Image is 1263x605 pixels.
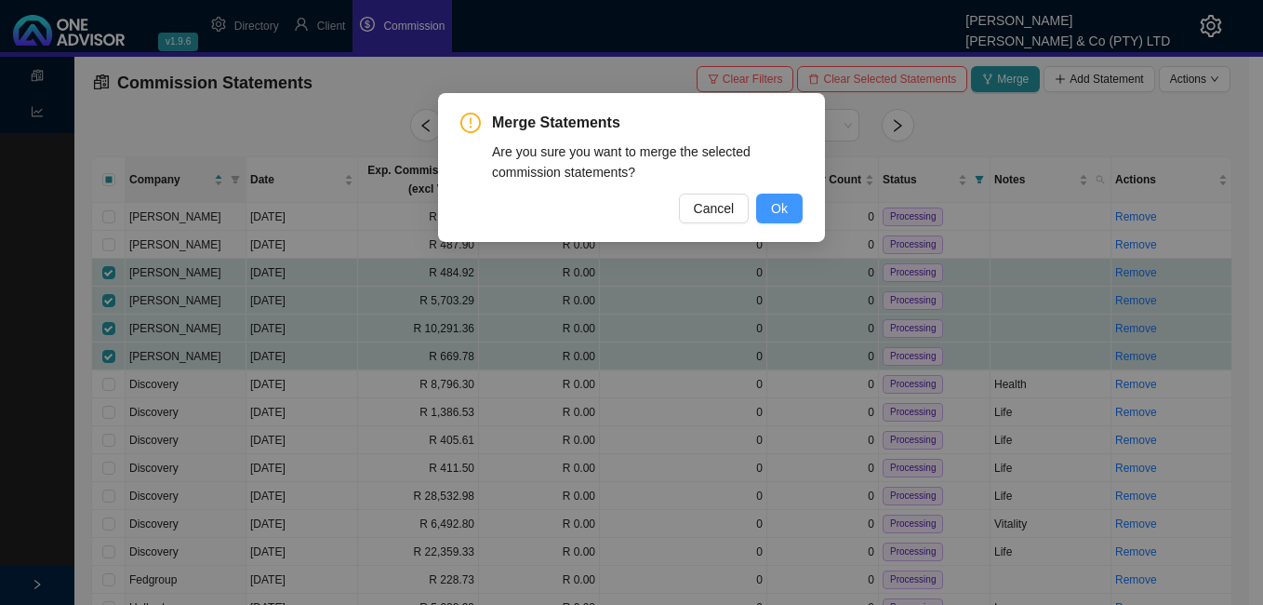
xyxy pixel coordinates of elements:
span: Cancel [694,198,735,219]
span: exclamation-circle [460,113,481,133]
span: Merge Statements [492,112,803,134]
button: Ok [756,194,803,223]
div: Are you sure you want to merge the selected commission statements? [492,141,803,182]
span: Ok [771,198,788,219]
button: Cancel [679,194,750,223]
